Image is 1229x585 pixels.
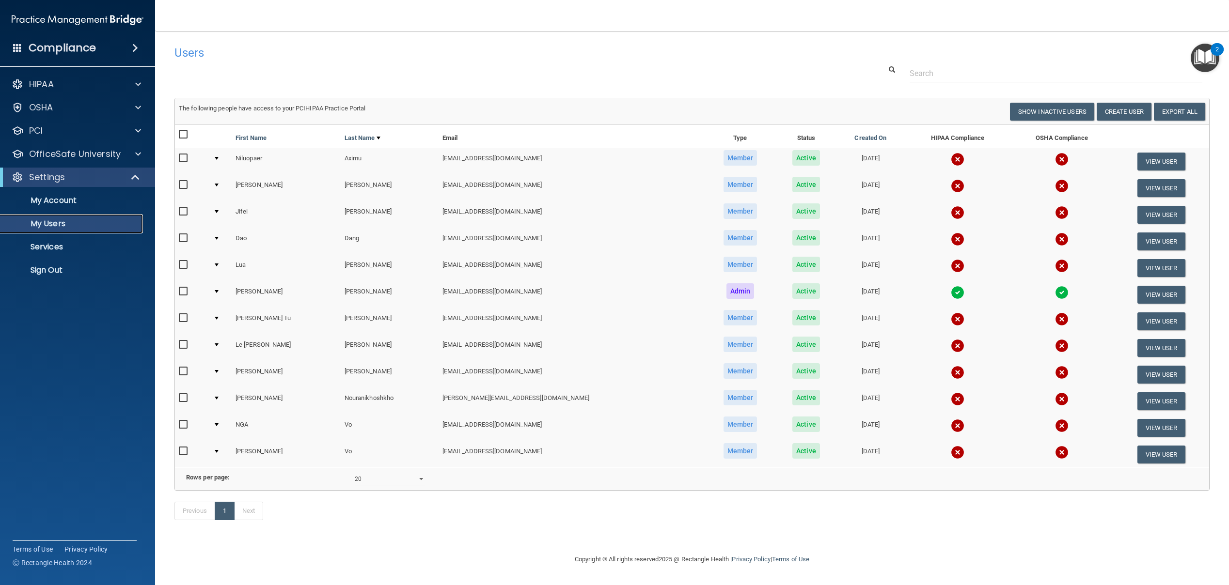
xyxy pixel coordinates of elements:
[951,206,964,219] img: cross.ca9f0e7f.svg
[1137,419,1185,437] button: View User
[1137,153,1185,170] button: View User
[341,415,439,441] td: Vo
[792,310,820,325] span: Active
[724,416,757,432] span: Member
[186,474,230,481] b: Rows per page:
[792,150,820,166] span: Active
[705,125,776,148] th: Type
[951,153,964,166] img: cross.ca9f0e7f.svg
[910,64,1202,82] input: Search
[1055,312,1069,326] img: cross.ca9f0e7f.svg
[1010,125,1113,148] th: OSHA Compliance
[724,203,757,219] span: Member
[12,78,141,90] a: HIPAA
[836,255,905,281] td: [DATE]
[724,363,757,379] span: Member
[951,312,964,326] img: cross.ca9f0e7f.svg
[1055,419,1069,432] img: cross.ca9f0e7f.svg
[951,179,964,193] img: cross.ca9f0e7f.svg
[12,102,141,113] a: OSHA
[174,46,772,59] h4: Users
[232,308,341,335] td: [PERSON_NAME] Tu
[439,228,705,255] td: [EMAIL_ADDRESS][DOMAIN_NAME]
[1055,232,1069,246] img: cross.ca9f0e7f.svg
[439,148,705,175] td: [EMAIL_ADDRESS][DOMAIN_NAME]
[341,361,439,388] td: [PERSON_NAME]
[951,232,964,246] img: cross.ca9f0e7f.svg
[836,228,905,255] td: [DATE]
[29,125,43,137] p: PCI
[836,148,905,175] td: [DATE]
[724,337,757,352] span: Member
[724,390,757,405] span: Member
[515,544,869,575] div: Copyright © All rights reserved 2025 @ Rectangle Health | |
[439,335,705,361] td: [EMAIL_ADDRESS][DOMAIN_NAME]
[232,388,341,415] td: [PERSON_NAME]
[854,132,886,144] a: Created On
[1055,392,1069,406] img: cross.ca9f0e7f.svg
[1137,286,1185,304] button: View User
[836,308,905,335] td: [DATE]
[1137,392,1185,410] button: View User
[792,363,820,379] span: Active
[232,255,341,281] td: Lua
[232,148,341,175] td: Niluopaer
[724,230,757,246] span: Member
[792,337,820,352] span: Active
[13,544,53,554] a: Terms of Use
[836,281,905,308] td: [DATE]
[1097,103,1151,121] button: Create User
[1137,446,1185,463] button: View User
[439,415,705,441] td: [EMAIL_ADDRESS][DOMAIN_NAME]
[439,125,705,148] th: Email
[29,148,121,160] p: OfficeSafe University
[1137,206,1185,224] button: View User
[439,201,705,228] td: [EMAIL_ADDRESS][DOMAIN_NAME]
[232,361,341,388] td: [PERSON_NAME]
[12,10,143,30] img: PMB logo
[1137,232,1185,250] button: View User
[792,416,820,432] span: Active
[836,388,905,415] td: [DATE]
[792,390,820,405] span: Active
[836,335,905,361] td: [DATE]
[234,502,263,520] a: Next
[13,558,92,568] span: Ⓒ Rectangle Health 2024
[951,392,964,406] img: cross.ca9f0e7f.svg
[439,281,705,308] td: [EMAIL_ADDRESS][DOMAIN_NAME]
[439,255,705,281] td: [EMAIL_ADDRESS][DOMAIN_NAME]
[1055,446,1069,459] img: cross.ca9f0e7f.svg
[1055,206,1069,219] img: cross.ca9f0e7f.svg
[439,388,705,415] td: [PERSON_NAME][EMAIL_ADDRESS][DOMAIN_NAME]
[836,201,905,228] td: [DATE]
[6,196,139,205] p: My Account
[776,125,836,148] th: Status
[1055,153,1069,166] img: cross.ca9f0e7f.svg
[772,555,809,563] a: Terms of Use
[905,125,1010,148] th: HIPAA Compliance
[341,441,439,467] td: Vo
[341,228,439,255] td: Dang
[179,105,366,112] span: The following people have access to your PCIHIPAA Practice Portal
[439,308,705,335] td: [EMAIL_ADDRESS][DOMAIN_NAME]
[1055,339,1069,353] img: cross.ca9f0e7f.svg
[724,310,757,325] span: Member
[951,446,964,459] img: cross.ca9f0e7f.svg
[1137,339,1185,357] button: View User
[29,102,53,113] p: OSHA
[12,171,141,183] a: Settings
[951,419,964,432] img: cross.ca9f0e7f.svg
[64,544,108,554] a: Privacy Policy
[215,502,235,520] a: 1
[345,132,380,144] a: Last Name
[1055,286,1069,299] img: tick.e7d51cea.svg
[1137,179,1185,197] button: View User
[732,555,770,563] a: Privacy Policy
[29,41,96,55] h4: Compliance
[1191,44,1219,72] button: Open Resource Center, 2 new notifications
[29,171,65,183] p: Settings
[174,502,215,520] a: Previous
[1010,103,1094,121] button: Show Inactive Users
[232,415,341,441] td: NGA
[792,283,820,299] span: Active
